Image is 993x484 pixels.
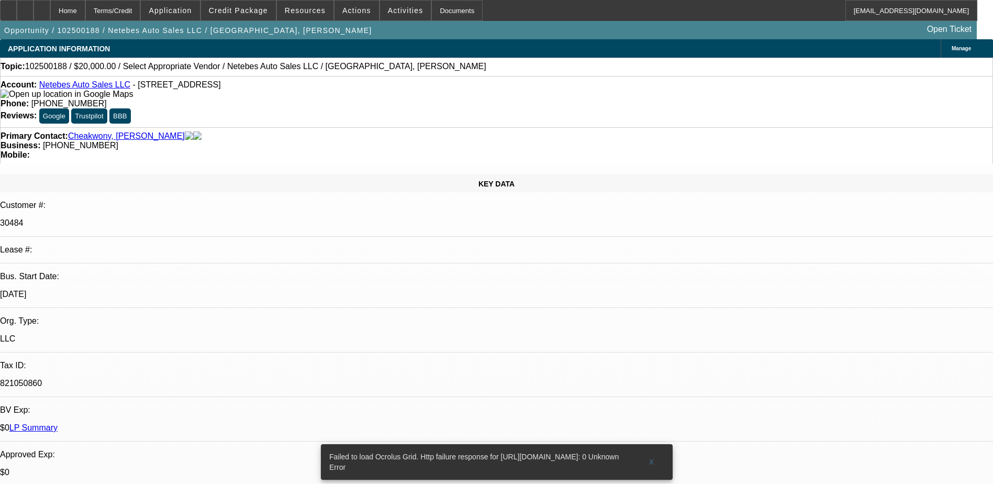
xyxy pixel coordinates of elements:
[342,6,371,15] span: Actions
[1,90,133,99] img: Open up location in Google Maps
[1,62,25,71] strong: Topic:
[209,6,268,15] span: Credit Package
[1,90,133,98] a: View Google Maps
[649,458,654,466] span: X
[31,99,107,108] span: [PHONE_NUMBER]
[285,6,326,15] span: Resources
[1,80,37,89] strong: Account:
[1,111,37,120] strong: Reviews:
[185,131,193,141] img: facebook-icon.png
[9,423,58,432] a: LP Summary
[39,80,130,89] a: Netebes Auto Sales LLC
[321,444,635,480] div: Failed to load Ocrolus Grid. Http failure response for [URL][DOMAIN_NAME]: 0 Unknown Error
[478,180,515,188] span: KEY DATA
[1,99,29,108] strong: Phone:
[68,131,185,141] a: Cheakwony, [PERSON_NAME]
[4,26,372,35] span: Opportunity / 102500188 / Netebes Auto Sales LLC / [GEOGRAPHIC_DATA], [PERSON_NAME]
[1,131,68,141] strong: Primary Contact:
[43,141,118,150] span: [PHONE_NUMBER]
[39,108,69,124] button: Google
[1,141,40,150] strong: Business:
[635,453,668,471] button: X
[109,108,131,124] button: BBB
[923,20,976,38] a: Open Ticket
[193,131,202,141] img: linkedin-icon.png
[133,80,221,89] span: - [STREET_ADDRESS]
[71,108,107,124] button: Trustpilot
[952,46,971,51] span: Manage
[388,6,423,15] span: Activities
[334,1,379,20] button: Actions
[149,6,192,15] span: Application
[8,45,110,53] span: APPLICATION INFORMATION
[380,1,431,20] button: Activities
[1,150,30,159] strong: Mobile:
[25,62,486,71] span: 102500188 / $20,000.00 / Select Appropriate Vendor / Netebes Auto Sales LLC / [GEOGRAPHIC_DATA], ...
[141,1,199,20] button: Application
[201,1,276,20] button: Credit Package
[277,1,333,20] button: Resources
